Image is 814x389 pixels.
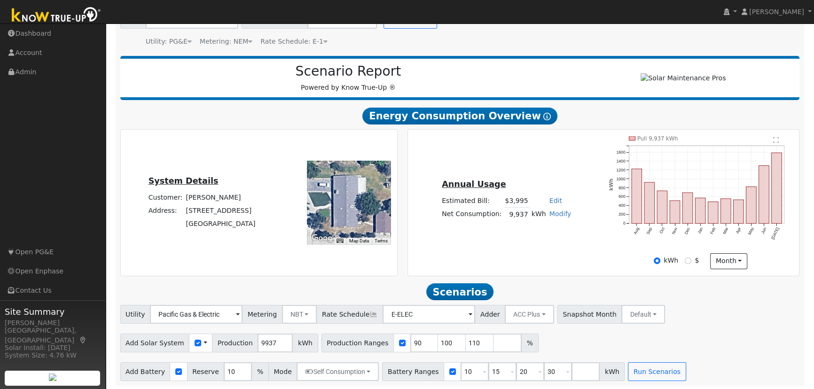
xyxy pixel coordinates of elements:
button: ACC Plus [505,305,554,324]
text: 800 [618,186,626,190]
text: 1600 [616,150,625,155]
span: Production [212,334,258,352]
td: Address: [147,204,184,218]
text: Aug [633,226,640,235]
td: Customer: [147,191,184,204]
text: Apr [735,226,742,234]
text: 600 [618,194,626,199]
div: Solar Install: [DATE] [5,343,101,353]
button: NBT [282,305,317,324]
h2: Scenario Report [130,63,567,79]
button: Self Consumption [297,362,379,381]
text: Oct [658,226,665,234]
a: Terms (opens in new tab) [375,238,388,243]
rect: onclick="" [644,182,655,223]
button: Run Scenarios [628,362,686,381]
rect: onclick="" [632,169,642,224]
text: 1200 [616,168,625,172]
button: Keyboard shortcuts [337,238,343,244]
a: Modify [549,210,571,218]
text: Jan [697,226,704,234]
span: Add Solar System [120,334,190,352]
rect: onclick="" [670,201,680,223]
span: Battery Ranges [382,362,444,381]
button: Default [621,305,665,324]
label: $ [695,256,699,265]
span: Utility [120,305,151,324]
input: $ [685,257,691,264]
text: kWh [608,179,613,191]
text: Feb [709,226,716,235]
a: Open this area in Google Maps (opens a new window) [309,232,340,244]
rect: onclick="" [746,187,757,224]
div: Powered by Know True-Up ® [125,63,572,93]
div: [PERSON_NAME] [5,318,101,328]
span: % [521,334,538,352]
text: Dec [683,226,691,235]
text: 200 [618,212,626,217]
rect: onclick="" [695,198,705,223]
rect: onclick="" [772,153,782,223]
span: [PERSON_NAME] [749,8,804,16]
span: Rate Schedule [316,305,383,324]
u: Annual Usage [442,179,506,189]
text: 400 [618,203,626,208]
text: 1400 [616,159,625,163]
span: Site Summary [5,305,101,318]
span: Production Ranges [321,334,394,352]
div: System Size: 4.76 kW [5,350,101,360]
img: Know True-Up [7,5,106,26]
button: month [710,253,747,269]
td: Estimated Bill: [440,194,503,208]
rect: onclick="" [759,165,769,223]
span: kWh [292,334,318,352]
input: Select a Rate Schedule [383,305,475,324]
text: Sep [645,226,653,235]
text: 0 [623,221,626,226]
td: [GEOGRAPHIC_DATA] [184,218,257,231]
input: Select a Utility [150,305,243,324]
span: Mode [268,362,297,381]
td: [STREET_ADDRESS] [184,204,257,218]
span: Metering [242,305,282,324]
label: kWh [664,256,678,265]
text: Pull 9,937 kWh [637,135,678,142]
rect: onclick="" [682,193,693,223]
rect: onclick="" [708,202,718,224]
i: Show Help [543,113,551,120]
div: [GEOGRAPHIC_DATA], [GEOGRAPHIC_DATA] [5,326,101,345]
text:  [774,137,780,143]
td: kWh [530,208,548,221]
text: [DATE] [770,226,780,240]
span: % [251,362,268,381]
div: Metering: NEM [200,37,252,47]
button: Map Data [349,238,369,244]
div: Utility: PG&E [146,37,192,47]
span: Reserve [187,362,225,381]
text: Nov [671,226,678,235]
text: 1000 [616,177,625,181]
img: Solar Maintenance Pros [641,73,726,83]
img: Google [309,232,340,244]
span: Alias: E1 [260,38,328,45]
span: Add Battery [120,362,171,381]
td: $3,995 [503,194,530,208]
text: Jun [760,226,767,234]
rect: onclick="" [657,191,667,223]
span: Energy Consumption Overview [362,108,557,124]
span: Snapshot Month [557,305,622,324]
u: System Details [149,176,219,186]
text: Mar [722,226,729,235]
td: 9,937 [503,208,530,221]
span: Adder [475,305,505,324]
a: Map [79,336,87,344]
text: May [747,226,755,236]
td: [PERSON_NAME] [184,191,257,204]
img: retrieve [49,373,56,381]
a: Edit [549,197,562,204]
input: kWh [654,257,660,264]
span: kWh [599,362,625,381]
td: Net Consumption: [440,208,503,221]
rect: onclick="" [734,200,744,223]
span: Scenarios [426,283,493,300]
